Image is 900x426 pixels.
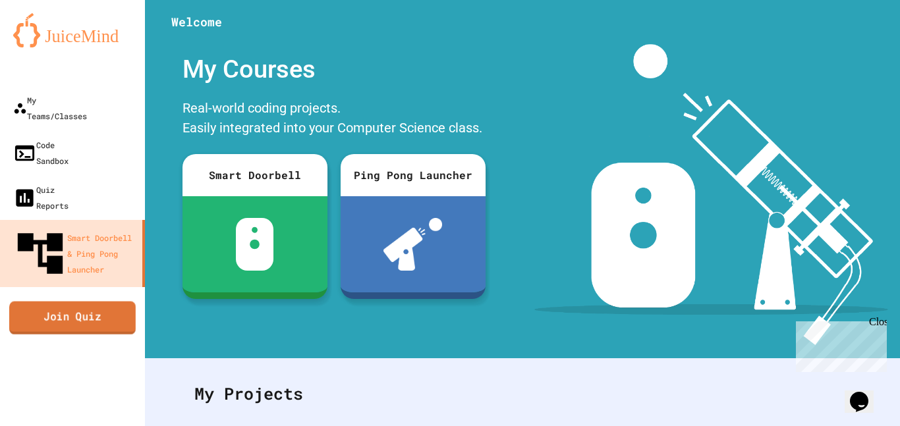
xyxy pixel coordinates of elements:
[13,182,69,213] div: Quiz Reports
[9,301,136,334] a: Join Quiz
[341,154,486,196] div: Ping Pong Launcher
[845,373,887,413] iframe: chat widget
[176,44,492,95] div: My Courses
[13,137,69,169] div: Code Sandbox
[236,218,273,271] img: sdb-white.svg
[383,218,442,271] img: ppl-with-ball.png
[13,226,137,280] div: Smart Doorbell & Ping Pong Launcher
[183,154,327,196] div: Smart Doorbell
[181,368,864,419] div: My Projects
[791,316,887,372] iframe: chat widget
[13,92,87,124] div: My Teams/Classes
[534,44,887,345] img: banner-image-my-projects.png
[13,13,132,47] img: logo-orange.svg
[176,95,492,144] div: Real-world coding projects. Easily integrated into your Computer Science class.
[5,5,91,84] div: Chat with us now!Close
